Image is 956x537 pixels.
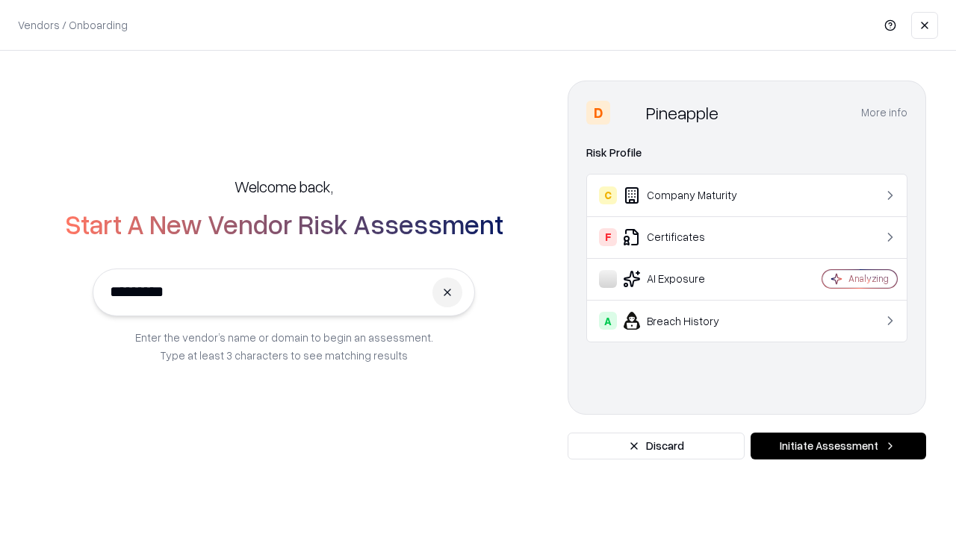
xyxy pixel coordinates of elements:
[599,312,617,330] div: A
[861,99,907,126] button: More info
[751,433,926,459] button: Initiate Assessment
[586,144,907,162] div: Risk Profile
[599,186,617,204] div: C
[135,328,433,364] p: Enter the vendor’s name or domain to begin an assessment. Type at least 3 characters to see match...
[599,228,777,246] div: Certificates
[599,228,617,246] div: F
[65,209,503,239] h2: Start A New Vendor Risk Assessment
[599,312,777,330] div: Breach History
[616,101,640,125] img: Pineapple
[599,186,777,204] div: Company Maturity
[586,101,610,125] div: D
[646,101,718,125] div: Pineapple
[568,433,745,459] button: Discard
[599,270,777,288] div: AI Exposure
[235,176,333,197] h5: Welcome back,
[18,17,128,33] p: Vendors / Onboarding
[848,272,889,285] div: Analyzing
